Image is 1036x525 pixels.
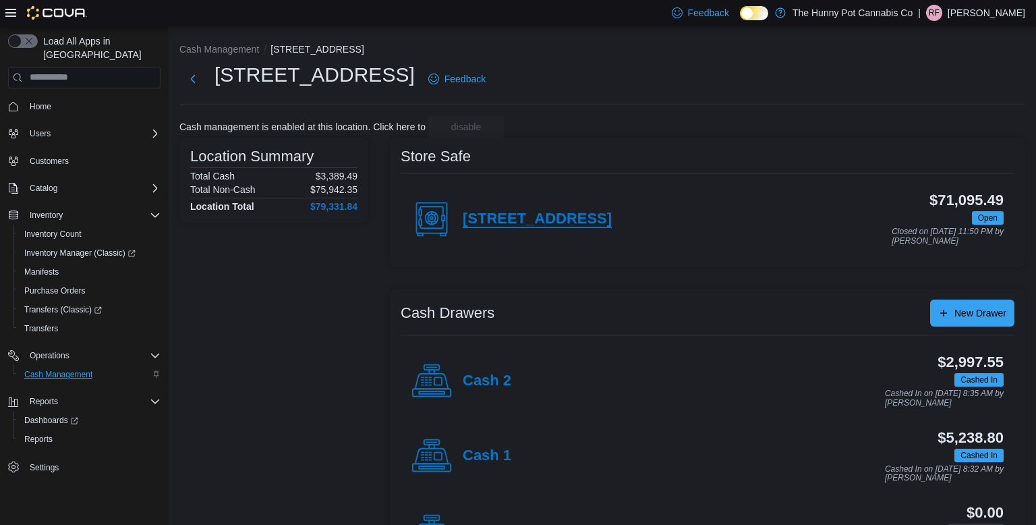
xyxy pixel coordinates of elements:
[960,449,998,462] span: Cashed In
[30,101,51,112] span: Home
[19,245,161,261] span: Inventory Manager (Classic)
[19,264,64,280] a: Manifests
[938,430,1004,446] h3: $5,238.80
[24,99,57,115] a: Home
[19,366,161,383] span: Cash Management
[451,120,481,134] span: disable
[3,96,166,116] button: Home
[24,304,102,315] span: Transfers (Classic)
[13,319,166,338] button: Transfers
[24,153,161,169] span: Customers
[13,300,166,319] a: Transfers (Classic)
[310,184,357,195] p: $75,942.35
[463,372,511,390] h4: Cash 2
[463,211,612,228] h4: [STREET_ADDRESS]
[24,248,136,258] span: Inventory Manager (Classic)
[24,458,161,475] span: Settings
[3,392,166,411] button: Reports
[954,306,1006,320] span: New Drawer
[30,156,69,167] span: Customers
[929,192,1004,209] h3: $71,095.49
[19,431,58,447] a: Reports
[190,171,235,182] h6: Total Cash
[24,180,161,196] span: Catalog
[13,281,166,300] button: Purchase Orders
[179,121,426,132] p: Cash management is enabled at this location. Click here to
[190,201,254,212] h4: Location Total
[8,91,161,512] nav: Complex example
[967,505,1004,521] h3: $0.00
[423,65,491,92] a: Feedback
[13,262,166,281] button: Manifests
[24,180,63,196] button: Catalog
[13,225,166,244] button: Inventory Count
[926,5,942,21] div: Richard Foster
[30,210,63,221] span: Inventory
[428,116,504,138] button: disable
[401,148,471,165] h3: Store Safe
[30,183,57,194] span: Catalog
[316,171,357,182] p: $3,389.49
[190,148,314,165] h3: Location Summary
[929,5,940,21] span: RF
[19,226,87,242] a: Inventory Count
[960,374,998,386] span: Cashed In
[444,72,486,86] span: Feedback
[24,267,59,277] span: Manifests
[740,20,741,21] span: Dark Mode
[30,462,59,473] span: Settings
[13,430,166,449] button: Reports
[24,285,86,296] span: Purchase Orders
[19,245,141,261] a: Inventory Manager (Classic)
[19,321,161,337] span: Transfers
[190,184,256,195] h6: Total Non-Cash
[270,44,364,55] button: [STREET_ADDRESS]
[179,43,1025,59] nav: An example of EuiBreadcrumbs
[3,457,166,476] button: Settings
[13,244,166,262] a: Inventory Manager (Classic)
[30,128,51,139] span: Users
[24,348,161,364] span: Operations
[3,151,166,171] button: Customers
[19,283,91,299] a: Purchase Orders
[972,211,1004,225] span: Open
[401,305,494,321] h3: Cash Drawers
[930,300,1014,327] button: New Drawer
[24,229,82,240] span: Inventory Count
[179,65,206,92] button: Next
[13,365,166,384] button: Cash Management
[954,449,1004,462] span: Cashed In
[19,302,161,318] span: Transfers (Classic)
[214,61,415,88] h1: [STREET_ADDRESS]
[954,373,1004,387] span: Cashed In
[19,302,107,318] a: Transfers (Classic)
[24,415,78,426] span: Dashboards
[948,5,1025,21] p: [PERSON_NAME]
[24,348,75,364] button: Operations
[19,412,84,429] a: Dashboards
[24,323,58,334] span: Transfers
[3,346,166,365] button: Operations
[24,393,161,410] span: Reports
[3,179,166,198] button: Catalog
[3,206,166,225] button: Inventory
[24,207,161,223] span: Inventory
[24,369,92,380] span: Cash Management
[24,98,161,115] span: Home
[892,227,1004,246] p: Closed on [DATE] 11:50 PM by [PERSON_NAME]
[24,126,56,142] button: Users
[688,6,729,20] span: Feedback
[885,465,1004,483] p: Cashed In on [DATE] 8:32 AM by [PERSON_NAME]
[740,6,768,20] input: Dark Mode
[978,212,998,224] span: Open
[24,434,53,445] span: Reports
[19,283,161,299] span: Purchase Orders
[938,354,1004,370] h3: $2,997.55
[19,321,63,337] a: Transfers
[24,460,64,476] a: Settings
[24,393,63,410] button: Reports
[13,411,166,430] a: Dashboards
[463,447,511,465] h4: Cash 1
[19,264,161,280] span: Manifests
[19,226,161,242] span: Inventory Count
